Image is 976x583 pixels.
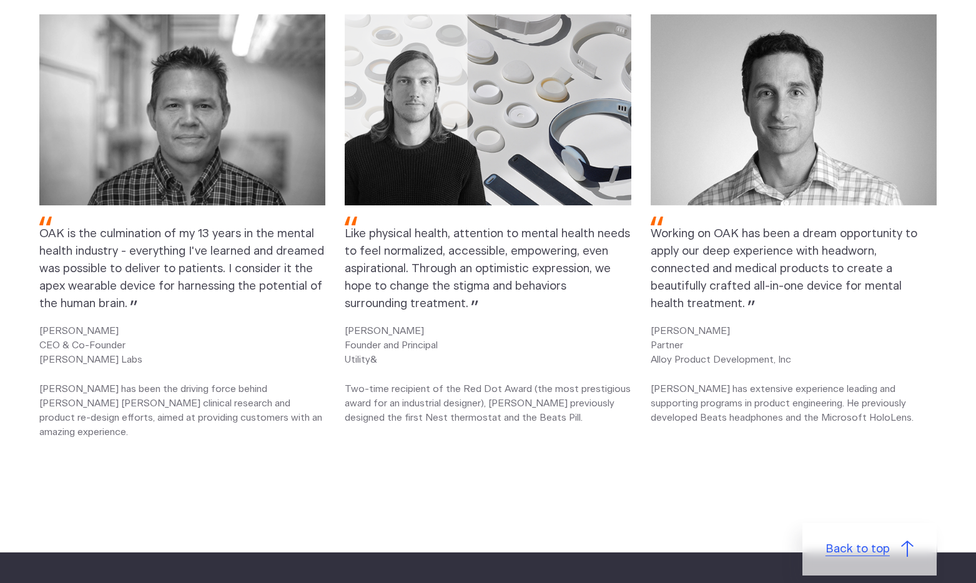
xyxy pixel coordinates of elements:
p: [PERSON_NAME] CEO & Co-Founder [PERSON_NAME] Labs [PERSON_NAME] has been the driving force behind... [39,324,325,439]
span: Back to top [826,541,890,558]
p: [PERSON_NAME] Partner Alloy Product Development, Inc [PERSON_NAME] has extensive experience leadi... [651,324,937,425]
span: Working on OAK has been a dream opportunity to apply our deep experience with headworn, connected... [651,228,917,309]
a: Back to top [802,523,937,576]
span: OAK is the culmination of my 13 years in the mental health industry - everything I've learned and... [39,228,324,309]
p: [PERSON_NAME] Founder and Principal Utility& Two-time recipient of the Red Dot Award (the most pr... [345,324,631,425]
span: Like physical health, attention to mental health needs to feel normalized, accessible, empowering... [345,228,630,309]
